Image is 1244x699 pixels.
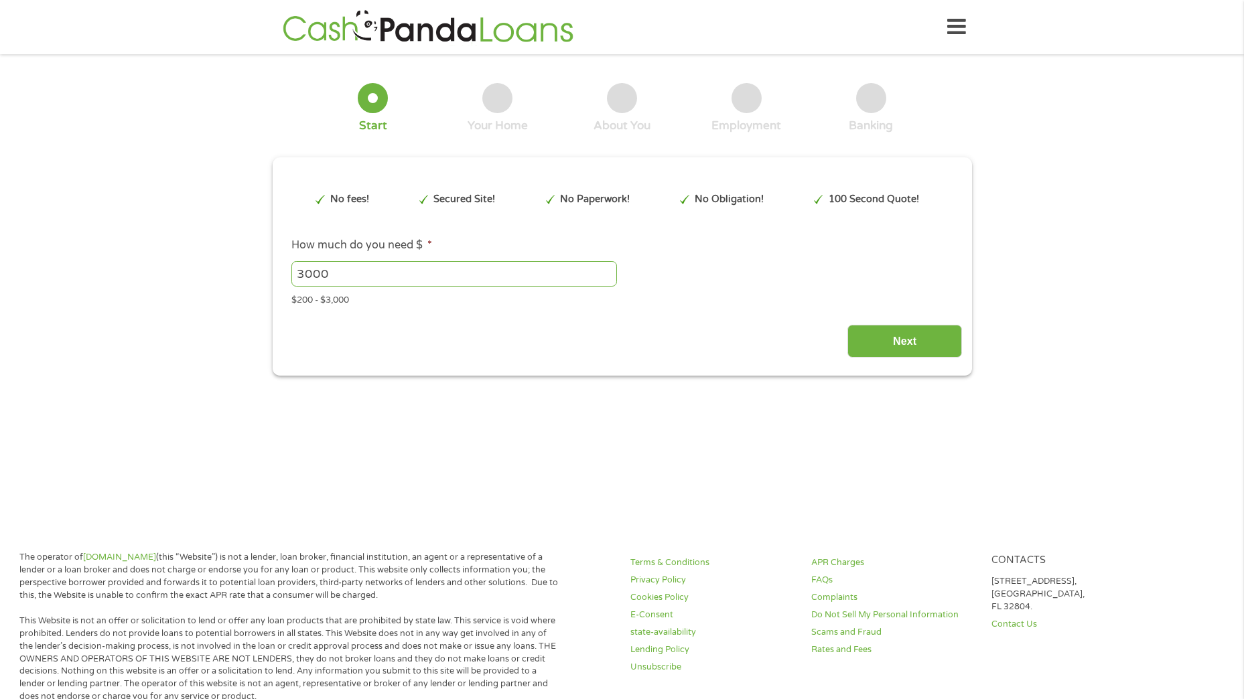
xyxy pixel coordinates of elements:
[19,551,562,602] p: The operator of (this “Website”) is not a lender, loan broker, financial institution, an agent or...
[330,192,369,207] p: No fees!
[630,643,795,656] a: Lending Policy
[630,609,795,621] a: E-Consent
[83,552,156,562] a: [DOMAIN_NAME]
[811,626,976,639] a: Scams and Fraud
[291,289,952,307] div: $200 - $3,000
[594,119,650,133] div: About You
[695,192,764,207] p: No Obligation!
[849,119,893,133] div: Banking
[811,574,976,587] a: FAQs
[991,554,1156,567] h4: Contacts
[433,192,495,207] p: Secured Site!
[829,192,919,207] p: 100 Second Quote!
[847,325,962,358] input: Next
[811,556,976,569] a: APR Charges
[811,591,976,604] a: Complaints
[468,119,528,133] div: Your Home
[630,591,795,604] a: Cookies Policy
[359,119,387,133] div: Start
[560,192,630,207] p: No Paperwork!
[630,626,795,639] a: state-availability
[279,8,577,46] img: GetLoanNow Logo
[811,609,976,621] a: Do Not Sell My Personal Information
[630,556,795,569] a: Terms & Conditions
[991,618,1156,631] a: Contact Us
[711,119,781,133] div: Employment
[811,643,976,656] a: Rates and Fees
[291,238,432,252] label: How much do you need $
[630,574,795,587] a: Privacy Policy
[991,575,1156,613] p: [STREET_ADDRESS], [GEOGRAPHIC_DATA], FL 32804.
[630,661,795,674] a: Unsubscribe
